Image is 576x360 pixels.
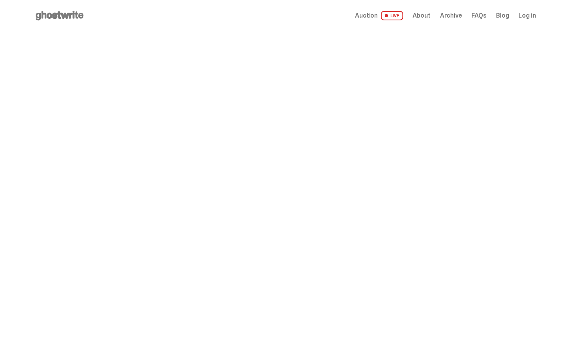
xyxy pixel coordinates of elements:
span: LIVE [381,11,403,20]
span: Auction [355,13,378,19]
a: FAQs [471,13,487,19]
a: Blog [496,13,509,19]
a: Auction LIVE [355,11,403,20]
a: Archive [440,13,462,19]
a: Log in [518,13,536,19]
a: About [413,13,431,19]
